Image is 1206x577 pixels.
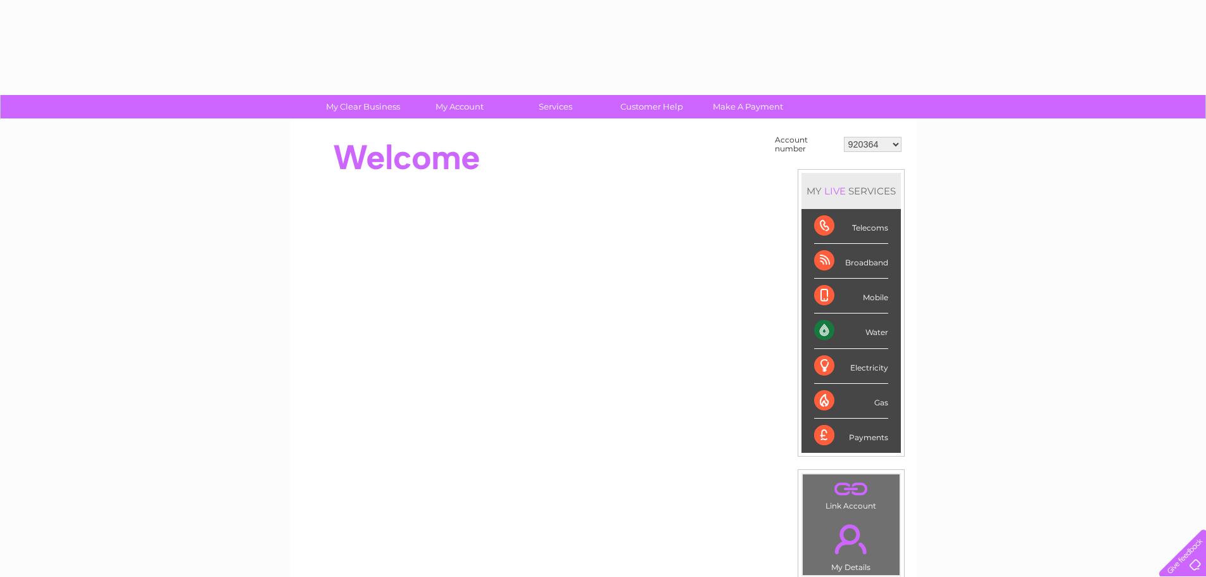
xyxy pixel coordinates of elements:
a: . [806,478,896,500]
div: MY SERVICES [801,173,901,209]
a: . [806,517,896,561]
div: Mobile [814,279,888,314]
td: My Details [802,514,900,576]
a: Make A Payment [696,95,800,118]
td: Account number [772,132,841,156]
div: Telecoms [814,209,888,244]
div: Broadband [814,244,888,279]
a: My Clear Business [311,95,415,118]
div: Gas [814,384,888,419]
td: Link Account [802,474,900,514]
div: LIVE [822,185,848,197]
a: Customer Help [600,95,704,118]
div: Electricity [814,349,888,384]
a: My Account [407,95,512,118]
a: Services [503,95,608,118]
div: Water [814,314,888,348]
div: Payments [814,419,888,453]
